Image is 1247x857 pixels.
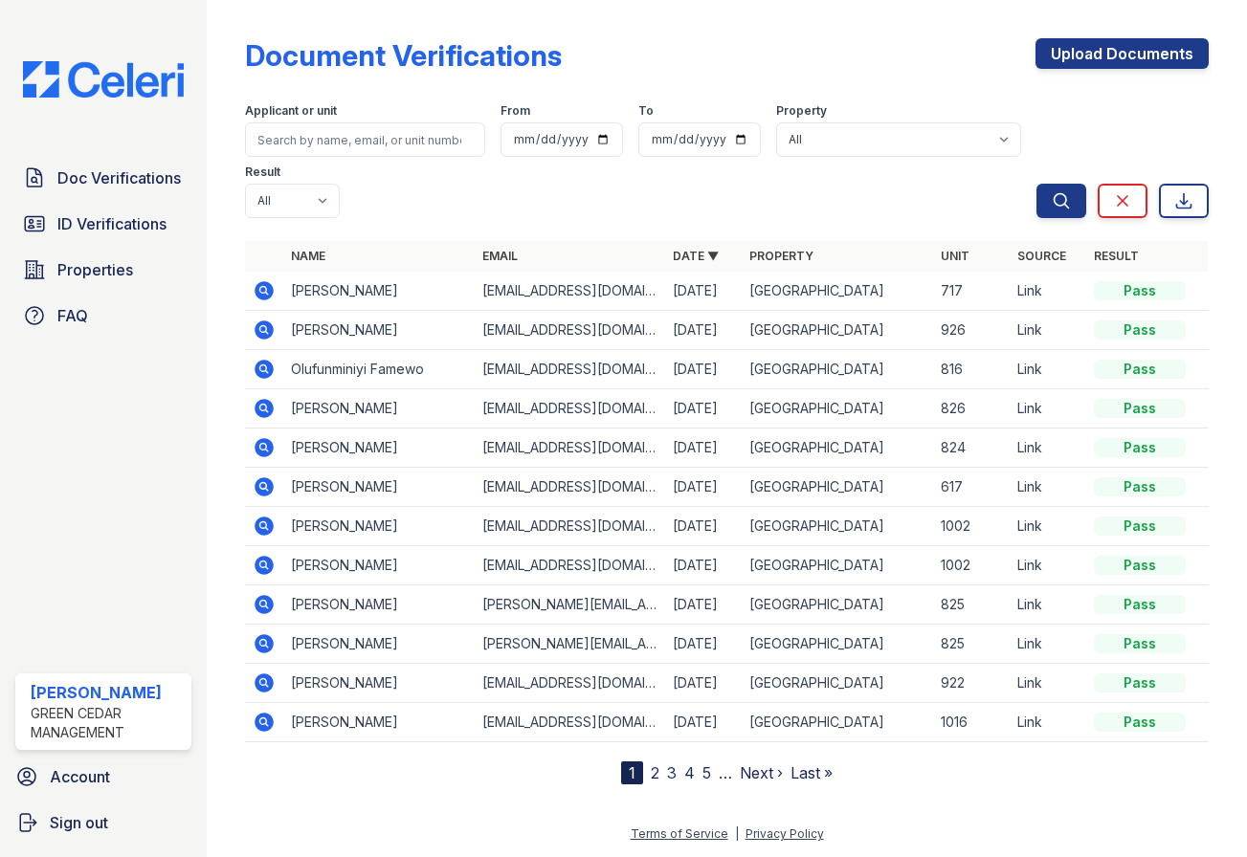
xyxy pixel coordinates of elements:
[933,546,1010,585] td: 1002
[283,468,475,507] td: [PERSON_NAME]
[50,811,108,834] span: Sign out
[742,625,933,664] td: [GEOGRAPHIC_DATA]
[684,763,695,782] a: 4
[475,468,666,507] td: [EMAIL_ADDRESS][DOMAIN_NAME]
[1094,556,1186,575] div: Pass
[283,625,475,664] td: [PERSON_NAME]
[673,249,719,263] a: Date ▼
[665,350,742,389] td: [DATE]
[742,507,933,546] td: [GEOGRAPHIC_DATA]
[475,428,666,468] td: [EMAIL_ADDRESS][DOMAIN_NAME]
[1010,389,1086,428] td: Link
[941,249,969,263] a: Unit
[1094,320,1186,340] div: Pass
[50,765,110,788] span: Account
[57,212,167,235] span: ID Verifications
[1010,272,1086,311] td: Link
[1010,664,1086,703] td: Link
[933,664,1010,703] td: 922
[776,103,827,119] label: Property
[8,61,199,98] img: CE_Logo_Blue-a8612792a0a2168367f1c8372b55b34899dd931a85d93a1a3d3e32e68fde9ad4.png
[1010,703,1086,742] td: Link
[667,763,677,782] a: 3
[933,507,1010,546] td: 1002
[245,103,337,119] label: Applicant or unit
[1094,399,1186,418] div: Pass
[57,166,181,189] span: Doc Verifications
[665,664,742,703] td: [DATE]
[791,763,833,782] a: Last »
[933,468,1010,507] td: 617
[1010,507,1086,546] td: Link
[933,350,1010,389] td: 816
[742,311,933,350] td: [GEOGRAPHIC_DATA]
[665,507,742,546] td: [DATE]
[746,826,824,841] a: Privacy Policy
[742,585,933,625] td: [GEOGRAPHIC_DATA]
[283,311,475,350] td: [PERSON_NAME]
[1094,634,1186,653] div: Pass
[742,389,933,428] td: [GEOGRAPHIC_DATA]
[742,664,933,703] td: [GEOGRAPHIC_DATA]
[8,758,199,796] a: Account
[665,625,742,664] td: [DATE]
[245,165,280,180] label: Result
[742,468,933,507] td: [GEOGRAPHIC_DATA]
[1094,477,1186,496] div: Pass
[665,311,742,350] td: [DATE]
[501,103,530,119] label: From
[1094,595,1186,614] div: Pass
[665,703,742,742] td: [DATE]
[1010,468,1086,507] td: Link
[665,585,742,625] td: [DATE]
[665,546,742,585] td: [DATE]
[283,507,475,546] td: [PERSON_NAME]
[1010,585,1086,625] td: Link
[475,703,666,742] td: [EMAIL_ADDRESS][DOMAIN_NAME]
[740,763,783,782] a: Next ›
[749,249,813,263] a: Property
[57,304,88,327] span: FAQ
[283,389,475,428] td: [PERSON_NAME]
[291,249,325,263] a: Name
[651,763,659,782] a: 2
[735,826,739,841] div: |
[283,272,475,311] td: [PERSON_NAME]
[57,258,133,281] span: Properties
[665,272,742,311] td: [DATE]
[8,803,199,842] button: Sign out
[31,681,184,704] div: [PERSON_NAME]
[1094,516,1186,536] div: Pass
[933,703,1010,742] td: 1016
[742,703,933,742] td: [GEOGRAPHIC_DATA]
[933,428,1010,468] td: 824
[15,297,191,335] a: FAQ
[742,272,933,311] td: [GEOGRAPHIC_DATA]
[665,389,742,428] td: [DATE]
[283,350,475,389] td: Olufunminiyi Famewo
[1010,428,1086,468] td: Link
[631,826,728,841] a: Terms of Service
[245,122,485,157] input: Search by name, email, or unit number
[742,350,933,389] td: [GEOGRAPHIC_DATA]
[475,389,666,428] td: [EMAIL_ADDRESS][DOMAIN_NAME]
[933,311,1010,350] td: 926
[1094,249,1139,263] a: Result
[933,625,1010,664] td: 825
[933,585,1010,625] td: 825
[1094,360,1186,379] div: Pass
[475,350,666,389] td: [EMAIL_ADDRESS][DOMAIN_NAME]
[638,103,654,119] label: To
[475,585,666,625] td: [PERSON_NAME][EMAIL_ADDRESS][DOMAIN_NAME]
[15,251,191,289] a: Properties
[1017,249,1066,263] a: Source
[1094,438,1186,457] div: Pass
[475,625,666,664] td: [PERSON_NAME][EMAIL_ADDRESS][DOMAIN_NAME]
[31,704,184,742] div: Green Cedar Management
[742,546,933,585] td: [GEOGRAPHIC_DATA]
[1010,350,1086,389] td: Link
[1094,281,1186,300] div: Pass
[933,389,1010,428] td: 826
[475,664,666,703] td: [EMAIL_ADDRESS][DOMAIN_NAME]
[15,159,191,197] a: Doc Verifications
